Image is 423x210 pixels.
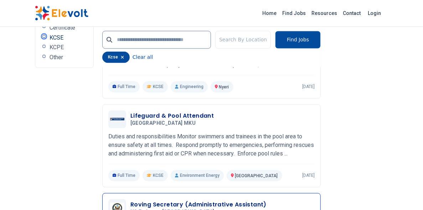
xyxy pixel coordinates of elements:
[108,81,140,93] p: Full Time
[235,174,278,179] span: [GEOGRAPHIC_DATA]
[50,25,76,31] span: Certificate
[35,6,88,21] img: Elevolt
[108,170,140,181] p: Full Time
[42,45,46,48] input: KCPE
[364,6,386,20] a: Login
[171,81,207,93] p: Engineering
[130,112,214,121] h3: Lifeguard & Pool Attendant
[280,7,309,19] a: Find Jobs
[302,84,315,90] p: [DATE]
[153,84,164,90] span: KCSE
[42,35,46,38] input: KCSE
[130,121,196,127] span: [GEOGRAPHIC_DATA] MKU
[340,7,364,19] a: Contact
[108,133,315,158] p: Duties and responsibilities Monitor swimmers and trainees in the pool area to ensure safety at al...
[130,201,267,209] h3: Roving Secretary (Administrative Assistant)
[275,31,321,49] button: Find Jobs
[260,7,280,19] a: Home
[42,55,46,58] input: Other
[50,45,64,51] span: KCPE
[171,170,223,181] p: Environment Energy
[387,176,423,210] iframe: Chat Widget
[50,35,64,41] span: KCSE
[108,111,315,181] a: Mount Kenya University MKULifeguard & Pool Attendant[GEOGRAPHIC_DATA] MKUDuties and responsibilit...
[153,173,164,179] span: KCSE
[102,52,130,63] div: kcse
[110,118,124,121] img: Mount Kenya University MKU
[302,173,315,179] p: [DATE]
[219,85,229,90] span: Nyeri
[133,52,153,63] button: Clear all
[309,7,340,19] a: Resources
[50,55,63,61] span: Other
